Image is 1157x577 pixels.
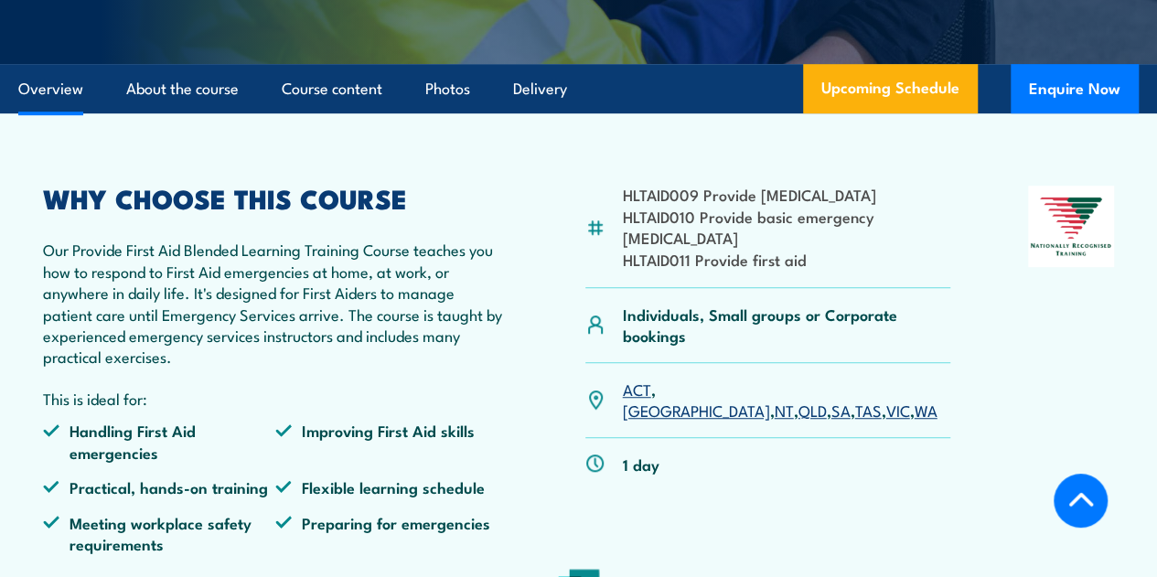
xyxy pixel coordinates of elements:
a: TAS [855,399,882,421]
a: Delivery [513,65,567,113]
p: This is ideal for: [43,388,508,409]
a: QLD [798,399,827,421]
button: Enquire Now [1011,64,1139,113]
h2: WHY CHOOSE THIS COURSE [43,186,508,209]
a: SA [831,399,851,421]
a: Overview [18,65,83,113]
a: ACT [623,378,651,400]
li: HLTAID011 Provide first aid [623,249,951,270]
a: About the course [126,65,239,113]
a: VIC [886,399,910,421]
li: Meeting workplace safety requirements [43,512,275,555]
li: HLTAID009 Provide [MEDICAL_DATA] [623,184,951,205]
p: Individuals, Small groups or Corporate bookings [623,304,951,347]
li: HLTAID010 Provide basic emergency [MEDICAL_DATA] [623,206,951,249]
img: Nationally Recognised Training logo. [1028,186,1114,267]
a: Photos [425,65,470,113]
p: , , , , , , , [623,379,951,422]
li: Practical, hands-on training [43,476,275,497]
li: Preparing for emergencies [275,512,508,555]
li: Improving First Aid skills [275,420,508,463]
a: Upcoming Schedule [803,64,978,113]
a: WA [915,399,937,421]
p: 1 day [623,454,659,475]
p: Our Provide First Aid Blended Learning Training Course teaches you how to respond to First Aid em... [43,239,508,367]
li: Flexible learning schedule [275,476,508,497]
a: [GEOGRAPHIC_DATA] [623,399,770,421]
a: NT [775,399,794,421]
li: Handling First Aid emergencies [43,420,275,463]
a: Course content [282,65,382,113]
